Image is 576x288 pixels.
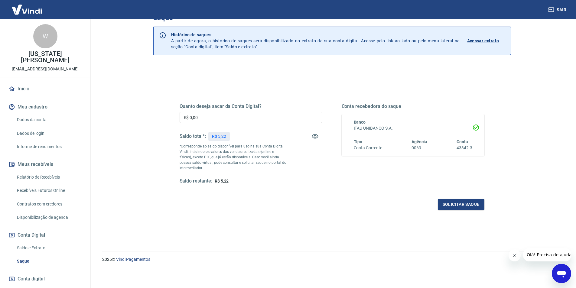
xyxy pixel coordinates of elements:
[171,32,460,50] p: A partir de agora, o histórico de saques será disponibilizado no extrato da sua conta digital. Ac...
[7,100,83,114] button: Meu cadastro
[354,120,366,125] span: Banco
[547,4,569,15] button: Sair
[4,4,51,9] span: Olá! Precisa de ajuda?
[552,264,571,283] iframe: Botão para abrir a janela de mensagens
[15,242,83,254] a: Saldo e Extrato
[116,257,150,262] a: Vindi Pagamentos
[412,145,427,151] h6: 0069
[18,275,45,283] span: Conta digital
[215,179,229,183] span: R$ 5,22
[7,0,47,19] img: Vindi
[15,127,83,140] a: Dados de login
[467,38,499,44] p: Acessar extrato
[354,125,472,131] h6: ITAÚ UNIBANCO S.A.
[15,114,83,126] a: Dados da conta
[509,249,521,261] iframe: Fechar mensagem
[180,178,212,184] h5: Saldo restante:
[7,272,83,286] a: Conta digital
[180,133,206,139] h5: Saldo total*:
[180,103,322,109] h5: Quanto deseja sacar da Conta Digital?
[457,139,468,144] span: Conta
[12,66,79,72] p: [EMAIL_ADDRESS][DOMAIN_NAME]
[212,133,226,140] p: R$ 5,22
[523,248,571,261] iframe: Mensagem da empresa
[102,256,561,263] p: 2025 ©
[342,103,484,109] h5: Conta recebedora do saque
[7,158,83,171] button: Meus recebíveis
[412,139,427,144] span: Agência
[354,145,382,151] h6: Conta Corrente
[15,198,83,210] a: Contratos com credores
[33,24,57,48] div: W
[15,184,83,197] a: Recebíveis Futuros Online
[467,32,506,50] a: Acessar extrato
[15,141,83,153] a: Informe de rendimentos
[7,228,83,242] button: Conta Digital
[15,171,83,183] a: Relatório de Recebíveis
[354,139,363,144] span: Tipo
[7,82,83,95] a: Início
[438,199,484,210] button: Solicitar saque
[15,255,83,267] a: Saque
[15,211,83,224] a: Disponibilização de agenda
[171,32,460,38] p: Histórico de saques
[457,145,472,151] h6: 43342-3
[5,51,86,63] p: [US_STATE][PERSON_NAME]
[180,144,287,171] p: *Corresponde ao saldo disponível para uso na sua Conta Digital Vindi. Incluindo os valores das ve...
